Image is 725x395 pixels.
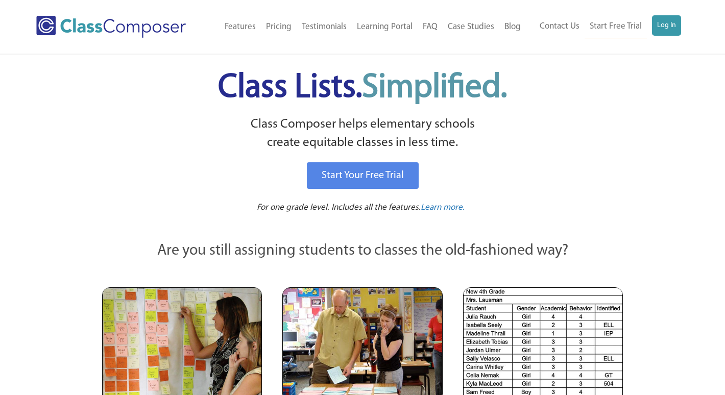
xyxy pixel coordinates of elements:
[585,15,647,38] a: Start Free Trial
[418,16,443,38] a: FAQ
[352,16,418,38] a: Learning Portal
[421,203,465,212] span: Learn more.
[101,115,624,153] p: Class Composer helps elementary schools create equitable classes in less time.
[362,71,507,105] span: Simplified.
[297,16,352,38] a: Testimonials
[220,16,261,38] a: Features
[499,16,526,38] a: Blog
[526,15,682,38] nav: Header Menu
[652,15,681,36] a: Log In
[36,16,186,38] img: Class Composer
[218,71,507,105] span: Class Lists.
[443,16,499,38] a: Case Studies
[322,170,404,181] span: Start Your Free Trial
[535,15,585,38] a: Contact Us
[257,203,421,212] span: For one grade level. Includes all the features.
[261,16,297,38] a: Pricing
[307,162,419,189] a: Start Your Free Trial
[207,16,526,38] nav: Header Menu
[421,202,465,214] a: Learn more.
[102,240,623,262] p: Are you still assigning students to classes the old-fashioned way?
